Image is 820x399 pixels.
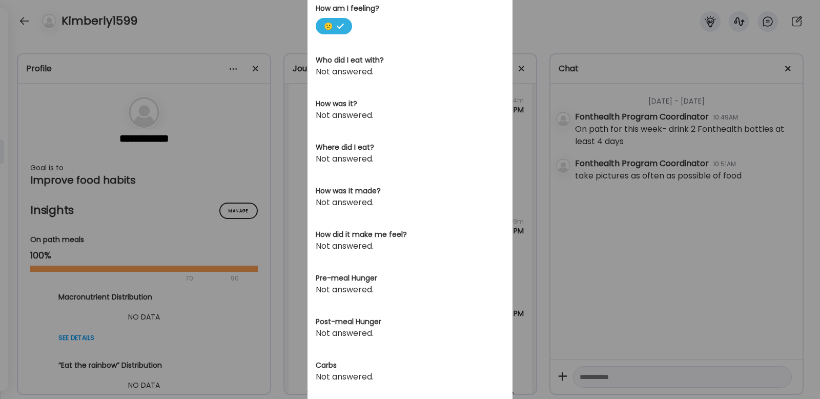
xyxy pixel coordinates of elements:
h3: Carbs [316,360,504,371]
h3: How was it? [316,98,504,109]
h3: Where did I eat? [316,142,504,153]
h3: How am I feeling? [316,3,504,14]
div: Not answered. [316,240,504,252]
div: Not answered. [316,284,504,296]
div: Not answered. [316,196,504,209]
div: Not answered. [316,153,504,165]
span: 😕 [316,18,352,34]
h3: Pre-meal Hunger [316,273,504,284]
h3: Post-meal Hunger [316,316,504,327]
h3: How was it made? [316,186,504,196]
div: Not answered. [316,371,504,383]
div: Not answered. [316,66,504,78]
h3: Who did I eat with? [316,55,504,66]
h3: How did it make me feel? [316,229,504,240]
div: Not answered. [316,109,504,122]
div: Not answered. [316,327,504,340]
